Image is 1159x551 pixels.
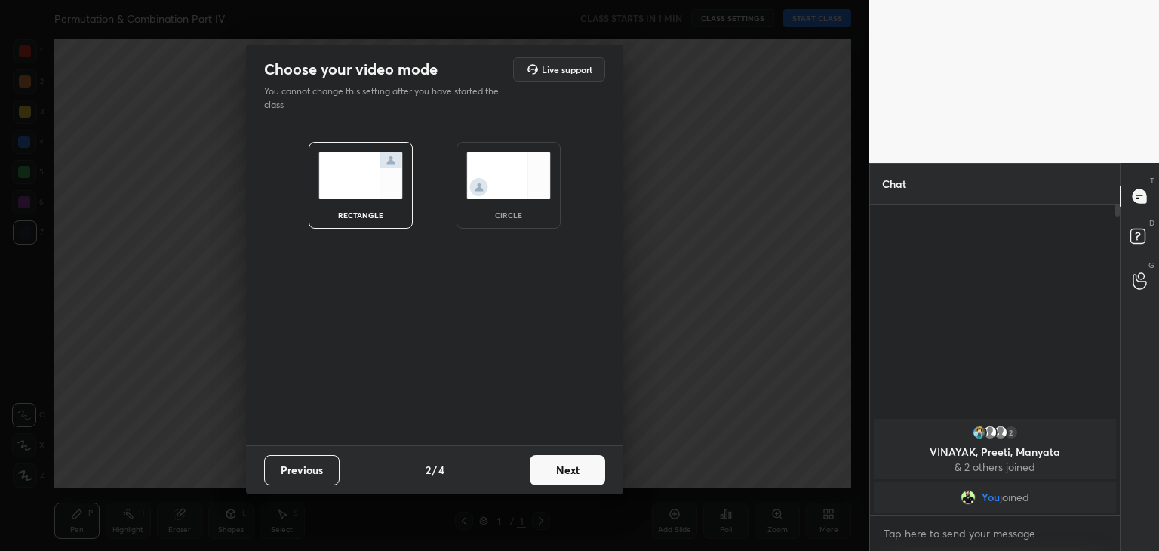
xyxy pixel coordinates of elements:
h4: 4 [438,462,444,478]
h5: Live support [542,65,592,74]
button: Previous [264,455,340,485]
img: default.png [993,425,1008,440]
div: grid [870,416,1120,516]
img: normalScreenIcon.ae25ed63.svg [318,152,403,199]
p: T [1150,175,1154,186]
p: G [1148,260,1154,271]
img: baf581b78f9842df8d22f21915c0352e.jpg [972,425,987,440]
div: circle [478,211,539,219]
span: joined [1000,491,1029,503]
img: circleScreenIcon.acc0effb.svg [466,152,551,199]
p: Chat [870,164,918,204]
h2: Choose your video mode [264,60,438,79]
div: 2 [1004,425,1019,440]
div: rectangle [330,211,391,219]
h4: / [432,462,437,478]
p: VINAYAK, Preeti, Manyata [883,446,1107,458]
p: & 2 others joined [883,461,1107,473]
span: You [982,491,1000,503]
p: You cannot change this setting after you have started the class [264,85,509,112]
button: Next [530,455,605,485]
h4: 2 [426,462,431,478]
img: 6f4578c4c6224cea84386ccc78b3bfca.jpg [961,490,976,505]
img: default.png [982,425,998,440]
p: D [1149,217,1154,229]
